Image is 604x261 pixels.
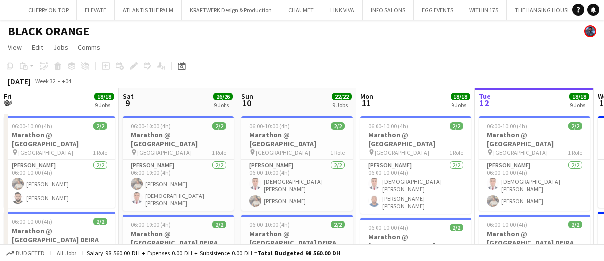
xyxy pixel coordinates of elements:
[332,101,351,109] div: 9 Jobs
[257,249,340,257] span: Total Budgeted 98 560.00 DH
[12,218,52,225] span: 06:00-10:00 (4h)
[570,101,589,109] div: 9 Jobs
[461,0,507,20] button: WITHIN 175
[479,130,590,148] h3: Marathon @ [GEOGRAPHIC_DATA]
[123,160,234,211] app-card-role: [PERSON_NAME]2/206:00-10:00 (4h)[PERSON_NAME][DEMOGRAPHIC_DATA][PERSON_NAME]
[4,41,26,54] a: View
[93,122,107,130] span: 2/2
[249,122,290,130] span: 06:00-10:00 (4h)
[5,248,46,259] button: Budgeted
[78,43,100,52] span: Comms
[123,229,234,247] h3: Marathon @ [GEOGRAPHIC_DATA] DEIRA
[121,97,134,109] span: 9
[77,0,115,20] button: ELEVATE
[479,160,590,211] app-card-role: [PERSON_NAME]2/206:00-10:00 (4h)[DEMOGRAPHIC_DATA][PERSON_NAME][PERSON_NAME]
[451,93,470,100] span: 18/18
[123,130,234,148] h3: Marathon @ [GEOGRAPHIC_DATA]
[95,101,114,109] div: 9 Jobs
[214,101,232,109] div: 9 Jobs
[8,76,31,86] div: [DATE]
[569,93,589,100] span: 18/18
[493,149,548,156] span: [GEOGRAPHIC_DATA]
[115,0,182,20] button: ATLANTIS THE PALM
[479,229,590,247] h3: Marathon @ [GEOGRAPHIC_DATA] DEIRA
[8,24,89,39] h1: BLACK ORANGE
[249,221,290,228] span: 06:00-10:00 (4h)
[256,149,310,156] span: [GEOGRAPHIC_DATA]
[12,122,52,130] span: 06:00-10:00 (4h)
[94,93,114,100] span: 18/18
[487,122,527,130] span: 06:00-10:00 (4h)
[93,149,107,156] span: 1 Role
[568,221,582,228] span: 2/2
[241,130,353,148] h3: Marathon @ [GEOGRAPHIC_DATA]
[360,232,471,250] h3: Marathon @ [GEOGRAPHIC_DATA] DEIRA
[16,250,45,257] span: Budgeted
[33,77,58,85] span: Week 32
[331,122,345,130] span: 2/2
[568,149,582,156] span: 1 Role
[93,218,107,225] span: 2/2
[241,92,253,101] span: Sun
[62,77,71,85] div: +04
[368,224,408,231] span: 06:00-10:00 (4h)
[123,92,134,101] span: Sat
[363,0,414,20] button: INFO SALONS
[74,41,104,54] a: Comms
[137,149,192,156] span: [GEOGRAPHIC_DATA]
[241,229,353,247] h3: Marathon @ [GEOGRAPHIC_DATA] DEIRA
[360,130,471,148] h3: Marathon @ [GEOGRAPHIC_DATA]
[28,41,47,54] a: Edit
[4,160,115,208] app-card-role: [PERSON_NAME]2/206:00-10:00 (4h)[PERSON_NAME][PERSON_NAME]
[131,221,171,228] span: 06:00-10:00 (4h)
[4,116,115,208] app-job-card: 06:00-10:00 (4h)2/2Marathon @ [GEOGRAPHIC_DATA] [GEOGRAPHIC_DATA]1 Role[PERSON_NAME]2/206:00-10:0...
[375,149,429,156] span: [GEOGRAPHIC_DATA]
[212,122,226,130] span: 2/2
[2,97,12,109] span: 8
[330,149,345,156] span: 1 Role
[182,0,280,20] button: KRAFTWERK Design & Production
[479,116,590,211] app-job-card: 06:00-10:00 (4h)2/2Marathon @ [GEOGRAPHIC_DATA] [GEOGRAPHIC_DATA]1 Role[PERSON_NAME]2/206:00-10:0...
[332,93,352,100] span: 22/22
[322,0,363,20] button: LINK VIVA
[449,149,463,156] span: 1 Role
[131,122,171,130] span: 06:00-10:00 (4h)
[584,25,596,37] app-user-avatar: Mohamed Arafa
[414,0,461,20] button: EGG EVENTS
[359,97,373,109] span: 11
[368,122,408,130] span: 06:00-10:00 (4h)
[450,122,463,130] span: 2/2
[241,116,353,211] app-job-card: 06:00-10:00 (4h)2/2Marathon @ [GEOGRAPHIC_DATA] [GEOGRAPHIC_DATA]1 Role[PERSON_NAME]2/206:00-10:0...
[18,149,73,156] span: [GEOGRAPHIC_DATA]
[241,160,353,211] app-card-role: [PERSON_NAME]2/206:00-10:00 (4h)[DEMOGRAPHIC_DATA][PERSON_NAME][PERSON_NAME]
[8,43,22,52] span: View
[212,149,226,156] span: 1 Role
[451,101,470,109] div: 9 Jobs
[53,43,68,52] span: Jobs
[479,92,491,101] span: Tue
[4,130,115,148] h3: Marathon @ [GEOGRAPHIC_DATA]
[240,97,253,109] span: 10
[20,0,77,20] button: CHERRY ON TOP
[487,221,527,228] span: 06:00-10:00 (4h)
[4,226,115,244] h3: Marathon @ [GEOGRAPHIC_DATA] DEIRA
[477,97,491,109] span: 12
[360,92,373,101] span: Mon
[123,116,234,211] app-job-card: 06:00-10:00 (4h)2/2Marathon @ [GEOGRAPHIC_DATA] [GEOGRAPHIC_DATA]1 Role[PERSON_NAME]2/206:00-10:0...
[87,249,340,257] div: Salary 98 560.00 DH + Expenses 0.00 DH + Subsistence 0.00 DH =
[55,249,78,257] span: All jobs
[212,221,226,228] span: 2/2
[507,0,579,20] button: THE HANGING HOUSE
[450,224,463,231] span: 2/2
[568,122,582,130] span: 2/2
[280,0,322,20] button: CHAUMET
[32,43,43,52] span: Edit
[360,116,471,214] app-job-card: 06:00-10:00 (4h)2/2Marathon @ [GEOGRAPHIC_DATA] [GEOGRAPHIC_DATA]1 Role[PERSON_NAME]2/206:00-10:0...
[213,93,233,100] span: 26/26
[49,41,72,54] a: Jobs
